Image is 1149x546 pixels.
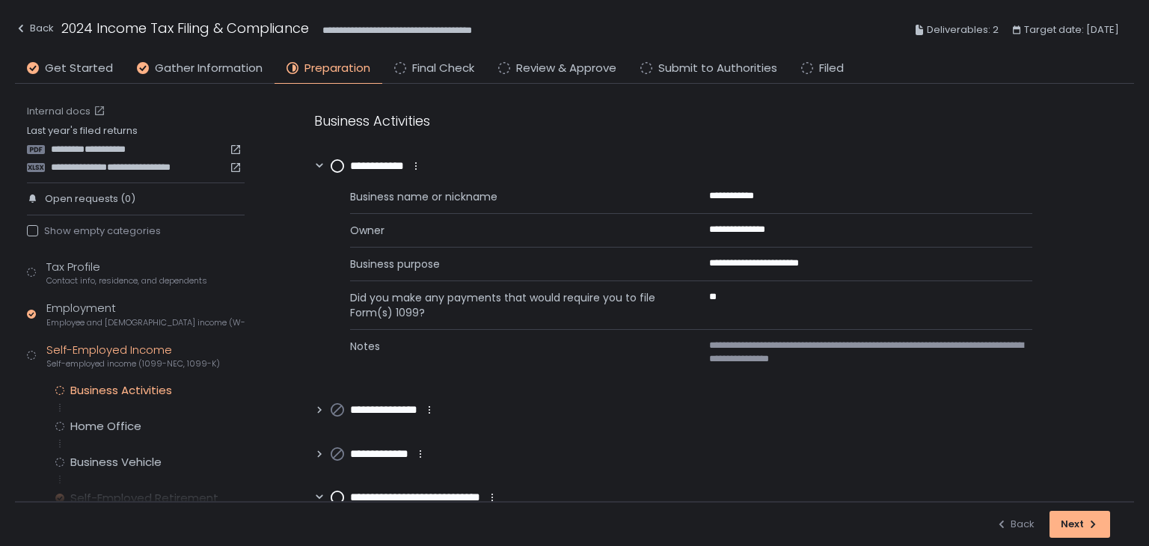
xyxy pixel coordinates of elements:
div: Back [996,518,1035,531]
div: Business Activities [314,111,1032,131]
h1: 2024 Income Tax Filing & Compliance [61,18,309,38]
span: Open requests (0) [45,192,135,206]
span: Submit to Authorities [658,60,777,77]
div: Last year's filed returns [27,124,245,174]
span: Owner [350,223,673,238]
span: Gather Information [155,60,263,77]
span: Target date: [DATE] [1024,21,1119,39]
div: Next [1061,518,1099,531]
span: Review & Approve [516,60,616,77]
span: Employee and [DEMOGRAPHIC_DATA] income (W-2s) [46,317,245,328]
div: Back [15,19,54,37]
span: Get Started [45,60,113,77]
span: Notes [350,339,673,366]
span: Business name or nickname [350,189,673,204]
button: Next [1050,511,1110,538]
div: Employment [46,300,245,328]
div: Business Vehicle [70,455,162,470]
span: Self-employed income (1099-NEC, 1099-K) [46,358,220,369]
span: Final Check [412,60,474,77]
div: Home Office [70,419,141,434]
span: Filed [819,60,844,77]
div: Tax Profile [46,259,207,287]
a: Internal docs [27,105,108,118]
span: Business purpose [350,257,673,272]
div: Business Activities [70,383,172,398]
button: Back [15,18,54,43]
span: Deliverables: 2 [927,21,999,39]
span: Contact info, residence, and dependents [46,275,207,286]
div: Self-Employed Income [46,342,220,370]
div: Self-Employed Retirement [70,491,218,506]
span: Preparation [304,60,370,77]
button: Back [996,511,1035,538]
span: Did you make any payments that would require you to file Form(s) 1099? [350,290,673,320]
